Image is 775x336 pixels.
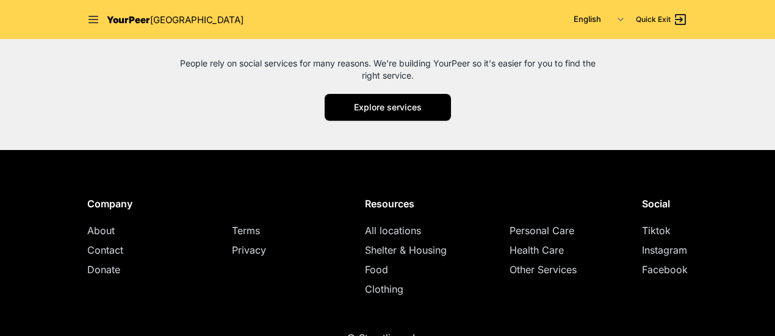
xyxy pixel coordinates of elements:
[354,102,422,112] span: Explore services
[150,14,243,26] span: [GEOGRAPHIC_DATA]
[87,224,115,237] a: About
[642,263,688,276] a: Facebook
[642,244,687,256] a: Instagram
[510,244,564,256] a: Health Care
[180,58,596,80] span: People rely on social services for many reasons. We’re building YourPeer so it's easier for you t...
[232,244,266,256] a: Privacy
[636,15,671,24] span: Quick Exit
[107,12,243,27] a: YourPeer[GEOGRAPHIC_DATA]
[642,224,671,237] a: Tiktok
[510,224,574,237] a: Personal Care
[510,263,577,276] a: Other Services
[636,12,688,27] a: Quick Exit
[87,244,123,256] a: Contact
[365,224,421,237] a: All locations
[87,263,120,276] a: Donate
[365,198,414,210] span: Resources
[232,224,260,237] a: Terms
[365,263,388,276] a: Food
[87,198,132,210] span: Company
[642,198,670,210] span: Social
[107,14,150,26] span: YourPeer
[365,244,447,256] a: Shelter & Housing
[365,283,403,295] a: Clothing
[325,94,451,121] a: Explore services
